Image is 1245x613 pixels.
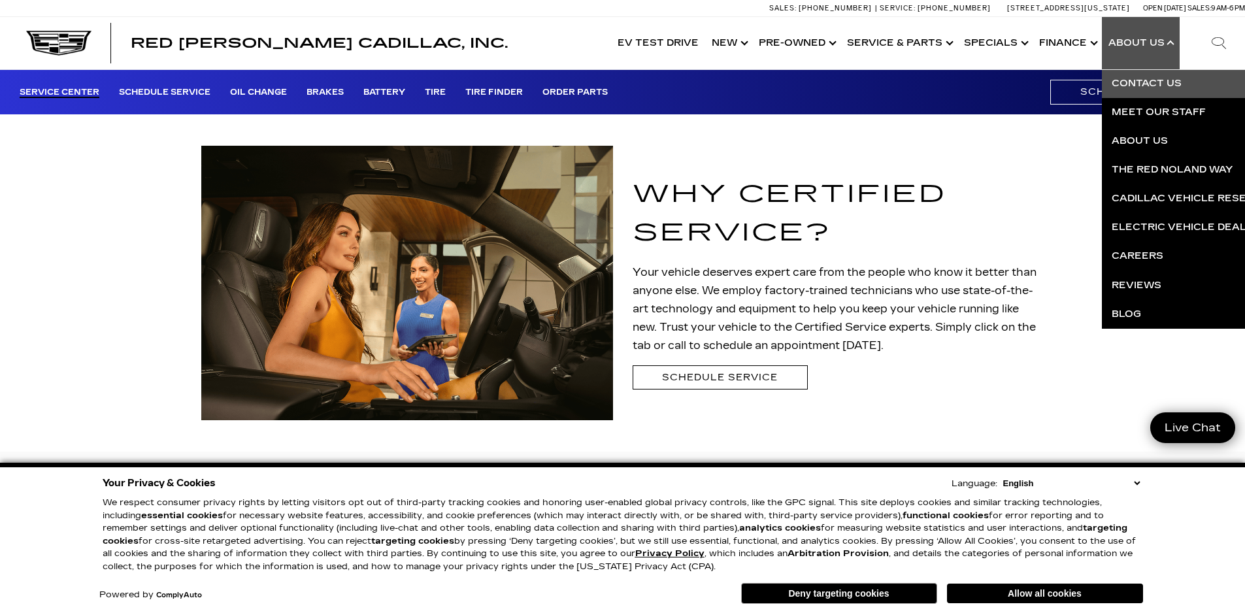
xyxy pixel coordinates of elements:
[156,591,202,599] a: ComplyAuto
[875,5,994,12] a: Service: [PHONE_NUMBER]
[307,88,344,98] a: Brakes
[1102,17,1180,69] a: About Us
[633,175,1044,253] h1: Why Certified Service?
[1050,80,1225,104] a: Schedule Service
[103,497,1143,573] p: We respect consumer privacy rights by letting visitors opt out of third-party tracking cookies an...
[103,474,216,492] span: Your Privacy & Cookies
[952,480,997,488] div: Language:
[99,591,202,599] div: Powered by
[1158,420,1227,435] span: Live Chat
[633,365,808,389] a: Schedule Service
[119,88,210,98] a: Schedule Service
[880,4,916,12] span: Service:
[1033,17,1102,69] a: Finance
[635,548,705,559] u: Privacy Policy
[26,31,91,56] img: Cadillac Dark Logo with Cadillac White Text
[705,17,752,69] a: New
[465,88,523,98] a: Tire Finder
[20,88,99,98] a: Service Center
[769,4,797,12] span: Sales:
[1211,4,1245,12] span: 9 AM-6 PM
[131,37,508,50] a: Red [PERSON_NAME] Cadillac, Inc.
[788,548,889,559] strong: Arbitration Provision
[799,4,872,12] span: [PHONE_NUMBER]
[230,88,287,98] a: Oil Change
[131,35,508,51] span: Red [PERSON_NAME] Cadillac, Inc.
[141,510,223,521] strong: essential cookies
[769,5,875,12] a: Sales: [PHONE_NUMBER]
[1007,4,1130,12] a: [STREET_ADDRESS][US_STATE]
[918,4,991,12] span: [PHONE_NUMBER]
[1187,4,1211,12] span: Sales:
[633,263,1044,355] p: Your vehicle deserves expert care from the people who know it better than anyone else. We employ ...
[1000,477,1143,489] select: Language Select
[1150,412,1235,443] a: Live Chat
[201,146,613,420] img: Service technician talking to a man and showing his ipad
[752,17,840,69] a: Pre-Owned
[371,536,454,546] strong: targeting cookies
[741,583,937,604] button: Deny targeting cookies
[1193,17,1245,69] div: Search
[103,523,1127,546] strong: targeting cookies
[363,88,405,98] a: Battery
[425,88,446,98] a: Tire
[903,510,989,521] strong: functional cookies
[957,17,1033,69] a: Specials
[1143,4,1186,12] span: Open [DATE]
[840,17,957,69] a: Service & Parts
[542,88,608,98] a: Order Parts
[611,17,705,69] a: EV Test Drive
[739,523,821,533] strong: analytics cookies
[947,584,1143,603] button: Allow all cookies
